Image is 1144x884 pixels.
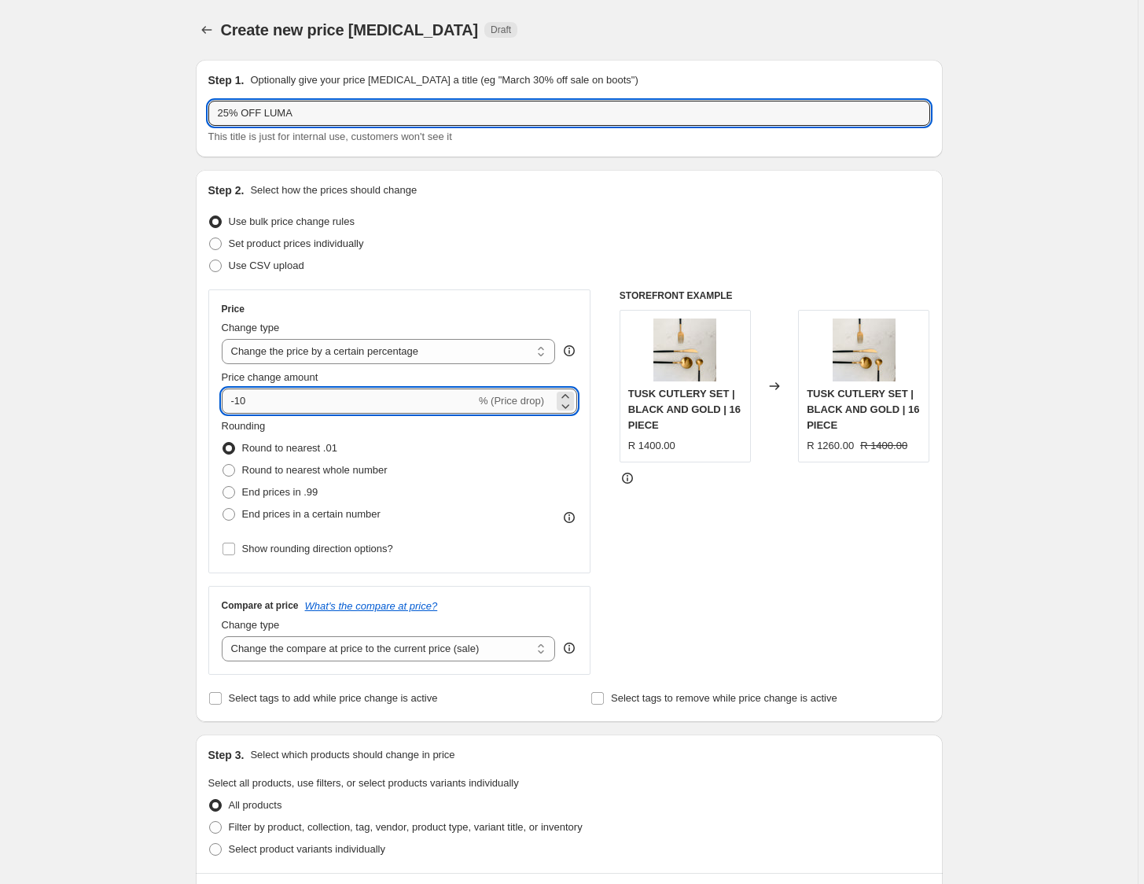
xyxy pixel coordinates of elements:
p: Optionally give your price [MEDICAL_DATA] a title (eg "March 30% off sale on boots") [250,72,638,88]
span: Select tags to add while price change is active [229,692,438,704]
input: -15 [222,389,476,414]
span: Draft [491,24,511,36]
h2: Step 3. [208,747,245,763]
span: Filter by product, collection, tag, vendor, product type, variant title, or inventory [229,821,583,833]
div: help [561,343,577,359]
p: Select which products should change in price [250,747,454,763]
div: R 1400.00 [628,438,675,454]
span: Set product prices individually [229,238,364,249]
span: Show rounding direction options? [242,543,393,554]
span: Select all products, use filters, or select products variants individually [208,777,519,789]
h2: Step 2. [208,182,245,198]
p: Select how the prices should change [250,182,417,198]
span: Use bulk price change rules [229,215,355,227]
span: All products [229,799,282,811]
div: help [561,640,577,656]
span: End prices in .99 [242,486,318,498]
img: IMG_5202_80x.jpg [833,319,896,381]
h3: Price [222,303,245,315]
div: R 1260.00 [807,438,854,454]
button: What's the compare at price? [305,600,438,612]
span: TUSK CUTLERY SET | BLACK AND GOLD | 16 PIECE [807,388,919,431]
span: Select tags to remove while price change is active [611,692,837,704]
span: Price change amount [222,371,318,383]
img: IMG_5202_80x.jpg [653,319,716,381]
span: Round to nearest whole number [242,464,388,476]
span: Change type [222,619,280,631]
span: This title is just for internal use, customers won't see it [208,131,452,142]
button: Price change jobs [196,19,218,41]
h2: Step 1. [208,72,245,88]
span: Select product variants individually [229,843,385,855]
span: End prices in a certain number [242,508,381,520]
input: 30% off holiday sale [208,101,930,126]
span: Round to nearest .01 [242,442,337,454]
span: % (Price drop) [479,395,544,407]
h3: Compare at price [222,599,299,612]
span: TUSK CUTLERY SET | BLACK AND GOLD | 16 PIECE [628,388,741,431]
strike: R 1400.00 [860,438,907,454]
span: Change type [222,322,280,333]
span: Use CSV upload [229,260,304,271]
span: Create new price [MEDICAL_DATA] [221,21,479,39]
h6: STOREFRONT EXAMPLE [620,289,930,302]
span: Rounding [222,420,266,432]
